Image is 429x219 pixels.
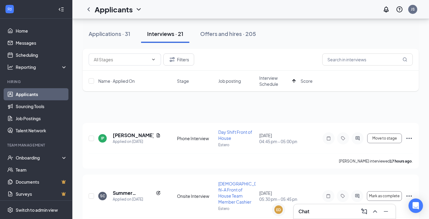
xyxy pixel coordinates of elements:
div: Phone Interview [177,135,215,141]
svg: Ellipses [405,192,413,200]
button: ChevronUp [370,207,380,216]
a: DocumentsCrown [16,176,67,188]
span: 04:45 pm - 05:00 pm [259,138,297,144]
svg: ChevronDown [151,57,156,62]
a: Sourcing Tools [16,100,67,112]
svg: Settings [7,207,13,213]
span: Score [301,78,313,84]
a: Applicants [16,88,67,100]
div: Hiring [7,79,66,84]
input: All Stages [94,56,149,63]
span: 05:30 pm - 05:45 pm [259,196,297,202]
svg: ChevronDown [135,6,142,13]
span: Mark as complete [369,194,399,198]
svg: UserCheck [7,155,13,161]
p: Estero [218,206,256,211]
svg: Document [156,133,161,138]
input: Search in interviews [322,53,413,66]
div: JS [411,7,415,12]
div: ED [276,207,281,212]
h5: Summer [PERSON_NAME] [113,190,153,196]
svg: MagnifyingGlass [402,57,407,62]
svg: Analysis [7,64,13,70]
span: Name · Applied On [98,78,135,84]
svg: Tag [339,136,347,141]
button: Move to stage [367,134,402,143]
div: SC [100,193,105,198]
svg: QuestionInfo [396,6,403,13]
a: Job Postings [16,112,67,124]
p: Estero [218,142,256,147]
svg: ArrowUp [290,77,298,85]
svg: Collapse [58,6,64,12]
button: ComposeMessage [359,207,369,216]
span: Interview Schedule [259,75,290,87]
svg: ChevronUp [371,208,379,215]
div: Applied on [DATE] [113,196,161,202]
a: Messages [16,37,67,49]
div: Applied on [DATE] [113,139,161,145]
svg: ComposeMessage [361,208,368,215]
div: Switch to admin view [16,207,58,213]
svg: WorkstreamLogo [7,6,13,12]
span: Move to stage [372,136,397,140]
a: SurveysCrown [16,188,67,200]
button: Filter Filters [163,53,194,66]
div: Applications · 31 [89,30,130,37]
span: Stage [177,78,189,84]
svg: Minimize [382,208,390,215]
div: [DATE] [259,132,297,144]
div: [DATE] [259,190,297,202]
a: Scheduling [16,49,67,61]
svg: Note [325,136,332,141]
div: Onboarding [16,155,62,161]
b: 17 hours ago [390,159,412,163]
p: [PERSON_NAME] interviewed . [339,159,413,164]
div: Reporting [16,64,68,70]
a: Talent Network [16,124,67,137]
div: Team Management [7,143,66,148]
div: IP [101,136,104,141]
svg: Ellipses [405,135,413,142]
button: Minimize [381,207,391,216]
div: Interviews · 21 [147,30,183,37]
a: Home [16,25,67,37]
h1: Applicants [95,4,133,14]
h5: [PERSON_NAME] [113,132,153,139]
button: Mark as complete [367,191,402,201]
svg: Filter [169,56,176,63]
svg: Tag [339,194,346,198]
svg: ChevronLeft [85,6,92,13]
svg: Notifications [383,6,390,13]
span: Job posting [218,78,241,84]
span: Day Shift Front of House [218,129,252,141]
div: Open Intercom Messenger [408,198,423,213]
h3: Chat [298,208,309,215]
svg: ActiveChat [354,136,361,141]
a: Team [16,164,67,176]
svg: Note [325,194,332,198]
svg: ActiveChat [354,194,361,198]
div: Offers and hires · 205 [200,30,256,37]
span: [DEMOGRAPHIC_DATA]-fil-A Front of House Team Member Cashier [218,181,267,205]
div: Onsite Interview [177,193,215,199]
svg: Reapply [156,191,161,195]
